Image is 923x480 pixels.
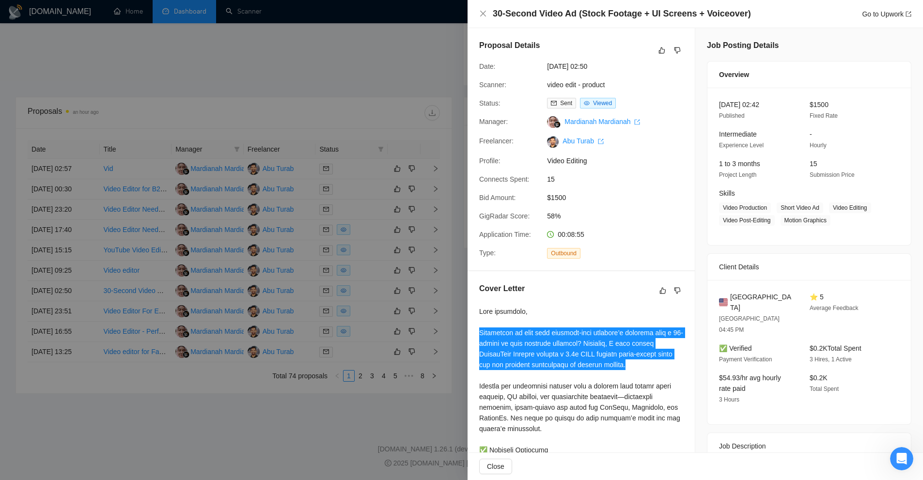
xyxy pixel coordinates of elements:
span: Hourly [810,142,827,149]
span: Type: [479,249,496,257]
span: Overview [719,69,749,80]
img: 🇺🇸 [719,297,728,308]
button: dislike [672,285,683,296]
a: Go to Upworkexport [862,10,911,18]
span: Status: [479,99,501,107]
span: - [810,130,812,138]
span: Application Time: [479,231,531,238]
span: Skills [719,189,735,197]
span: [GEOGRAPHIC_DATA] [730,292,794,313]
span: 3 Hires, 1 Active [810,356,852,363]
img: gigradar-bm.png [554,121,561,128]
span: GigRadar Score: [479,212,530,220]
h5: Job Posting Details [707,40,779,51]
span: Intermediate [719,130,757,138]
span: Freelancer: [479,137,514,145]
button: like [656,45,668,56]
span: Video Production [719,202,771,213]
span: export [598,139,604,144]
span: Video Editing [829,202,871,213]
span: Payment Verification [719,356,772,363]
div: Client Details [719,254,899,280]
span: $1500 [810,101,829,108]
span: dislike [674,46,681,54]
span: 00:08:55 [558,231,584,238]
span: Project Length [719,171,756,178]
span: 3 Hours [719,396,739,403]
span: Video Editing [547,155,692,166]
span: Average Feedback [810,305,859,311]
span: Motion Graphics [781,215,830,226]
span: Scanner: [479,81,506,89]
span: 15 [547,174,692,185]
span: Date: [479,62,495,70]
a: Abu Turab export [563,137,604,145]
span: export [634,119,640,125]
span: Outbound [547,248,580,259]
iframe: Intercom live chat [890,447,913,470]
span: Bid Amount: [479,194,516,201]
span: $1500 [547,192,692,203]
h5: Proposal Details [479,40,540,51]
span: Total Spent [810,386,839,392]
span: 15 [810,160,817,168]
span: Experience Level [719,142,764,149]
span: Published [719,112,745,119]
span: Short Video Ad [777,202,823,213]
span: Viewed [593,100,612,107]
span: Fixed Rate [810,112,838,119]
button: dislike [672,45,683,56]
h5: Cover Letter [479,283,525,294]
span: ⭐ 5 [810,293,824,301]
button: Close [479,10,487,18]
span: $54.93/hr avg hourly rate paid [719,374,781,392]
span: Video Post-Editing [719,215,775,226]
span: clock-circle [547,231,554,238]
span: eye [584,100,590,106]
span: Profile: [479,157,501,165]
a: Mardianah Mardianah export [564,118,640,125]
span: Connects Spent: [479,175,530,183]
span: close [479,10,487,17]
div: Job Description [719,433,899,459]
span: Submission Price [810,171,855,178]
span: like [659,287,666,294]
span: dislike [674,287,681,294]
button: like [657,285,669,296]
span: 58% [547,211,692,221]
span: Close [487,461,504,472]
span: Manager: [479,118,508,125]
h4: 30-Second Video Ad (Stock Footage + UI Screens + Voiceover) [493,8,751,20]
span: [DATE] 02:50 [547,61,692,72]
span: mail [551,100,557,106]
span: [DATE] 02:42 [719,101,759,108]
span: ✅ Verified [719,344,752,352]
img: c17AIh_ouQ017qqbpv5dMJlI87Xz-ZQrLW95avSDtJqyTu-v4YmXMF36r_-N9cmn4S [547,136,559,148]
button: Close [479,459,512,474]
span: Sent [560,100,572,107]
span: $0.2K [810,374,828,382]
span: $0.2K Total Spent [810,344,861,352]
span: [GEOGRAPHIC_DATA] 04:45 PM [719,315,780,333]
span: 1 to 3 months [719,160,760,168]
a: video edit - product [547,81,605,89]
span: export [906,11,911,17]
span: like [658,46,665,54]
